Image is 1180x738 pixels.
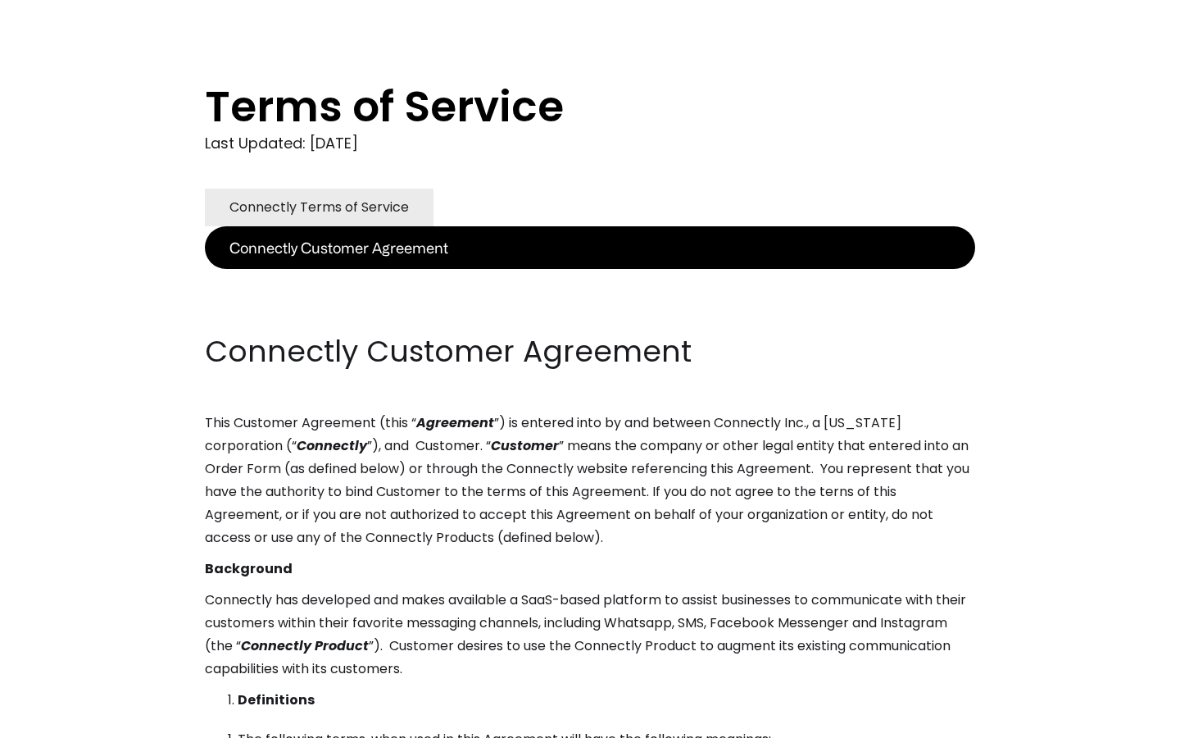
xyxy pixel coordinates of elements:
[16,708,98,732] aside: Language selected: English
[491,436,559,455] em: Customer
[205,559,293,578] strong: Background
[205,589,975,681] p: Connectly has developed and makes available a SaaS-based platform to assist businesses to communi...
[241,636,369,655] em: Connectly Product
[238,690,315,709] strong: Definitions
[297,436,367,455] em: Connectly
[229,196,409,219] div: Connectly Terms of Service
[205,300,975,323] p: ‍
[205,331,975,372] h2: Connectly Customer Agreement
[33,709,98,732] ul: Language list
[229,236,448,259] div: Connectly Customer Agreement
[205,82,910,131] h1: Terms of Service
[416,413,494,432] em: Agreement
[205,269,975,292] p: ‍
[205,412,975,549] p: This Customer Agreement (this “ ”) is entered into by and between Connectly Inc., a [US_STATE] co...
[205,131,975,156] div: Last Updated: [DATE]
